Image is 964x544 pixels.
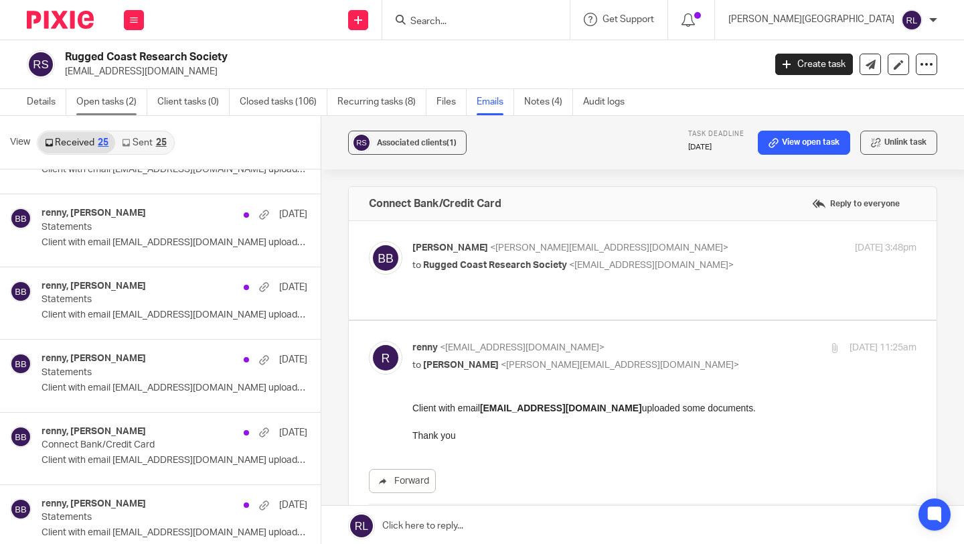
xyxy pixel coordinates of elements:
h4: renny, [PERSON_NAME] [42,426,146,437]
p: Statements [42,294,254,305]
span: Get Support [602,15,654,24]
p: [DATE] [279,281,307,294]
img: svg%3E [10,353,31,375]
div: 25 [156,138,167,147]
a: Files [436,89,467,115]
p: [DATE] 11:25am [850,341,916,355]
span: <[PERSON_NAME][EMAIL_ADDRESS][DOMAIN_NAME]> [490,243,728,253]
input: Search [409,16,530,28]
span: <[EMAIL_ADDRESS][DOMAIN_NAME]> [569,261,734,270]
span: Associated clients [377,139,457,147]
a: View open task [758,131,850,155]
p: Client with email [EMAIL_ADDRESS][DOMAIN_NAME] uploaded... [42,527,307,539]
p: Connect Bank/Credit Card [42,439,254,451]
p: Statements [42,222,254,233]
img: svg%3E [10,281,31,302]
img: svg%3E [27,50,55,78]
img: svg%3E [351,133,372,153]
a: Open tasks (2) [76,89,147,115]
a: Create task [775,54,853,75]
img: svg%3E [369,241,402,275]
h4: renny, [PERSON_NAME] [42,208,146,219]
strong: [EMAIL_ADDRESS][DOMAIN_NAME] [68,1,230,12]
h4: renny, [PERSON_NAME] [42,498,146,510]
img: svg%3E [10,208,31,229]
p: [PERSON_NAME][GEOGRAPHIC_DATA] [728,13,894,26]
span: <[EMAIL_ADDRESS][DOMAIN_NAME]> [440,343,605,352]
p: Client with email [EMAIL_ADDRESS][DOMAIN_NAME] uploaded... [42,310,307,321]
a: Received25 [38,132,115,153]
p: Statements [42,512,254,523]
span: (1) [447,139,457,147]
img: svg%3E [10,426,31,448]
a: Client tasks (0) [157,89,230,115]
p: Client with email [EMAIL_ADDRESS][DOMAIN_NAME] uploaded... [42,455,307,466]
a: Closed tasks (106) [240,89,327,115]
img: svg%3E [901,9,922,31]
button: Associated clients(1) [348,131,467,155]
span: to [412,360,421,370]
img: Pixie [27,11,94,29]
a: Notes (4) [524,89,573,115]
div: 25 [98,138,108,147]
p: [DATE] [688,142,744,153]
span: [PERSON_NAME] [423,360,499,370]
a: Emails [477,89,514,115]
a: Details [27,89,66,115]
h4: Connect Bank/Credit Card [369,197,501,210]
p: [EMAIL_ADDRESS][DOMAIN_NAME] [65,65,755,78]
p: [DATE] [279,426,307,439]
p: Client with email [EMAIL_ADDRESS][DOMAIN_NAME] uploaded... [42,164,307,176]
p: [DATE] [279,208,307,221]
h4: renny, [PERSON_NAME] [42,353,146,364]
p: [DATE] 3:48pm [855,241,916,255]
span: Task deadline [688,131,744,137]
a: Recurring tasks (8) [337,89,426,115]
button: Unlink task [860,131,937,155]
span: View [10,135,30,149]
p: Client with email [EMAIL_ADDRESS][DOMAIN_NAME] uploaded... [42,237,307,249]
img: svg%3E [10,498,31,520]
h4: renny, [PERSON_NAME] [42,281,146,292]
p: Statements [42,367,254,379]
a: Forward [369,469,436,493]
span: to [412,261,421,270]
img: svg%3E [369,341,402,375]
p: [DATE] [279,353,307,366]
h2: Rugged Coast Research Society [65,50,617,64]
span: Rugged Coast Research Society [423,261,567,270]
p: [DATE] [279,498,307,512]
span: [PERSON_NAME] [412,243,488,253]
label: Reply to everyone [809,194,903,214]
a: Audit logs [583,89,635,115]
span: renny [412,343,438,352]
a: Sent25 [115,132,173,153]
span: <[PERSON_NAME][EMAIL_ADDRESS][DOMAIN_NAME]> [501,360,739,370]
p: Client with email [EMAIL_ADDRESS][DOMAIN_NAME] uploaded... [42,383,307,394]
